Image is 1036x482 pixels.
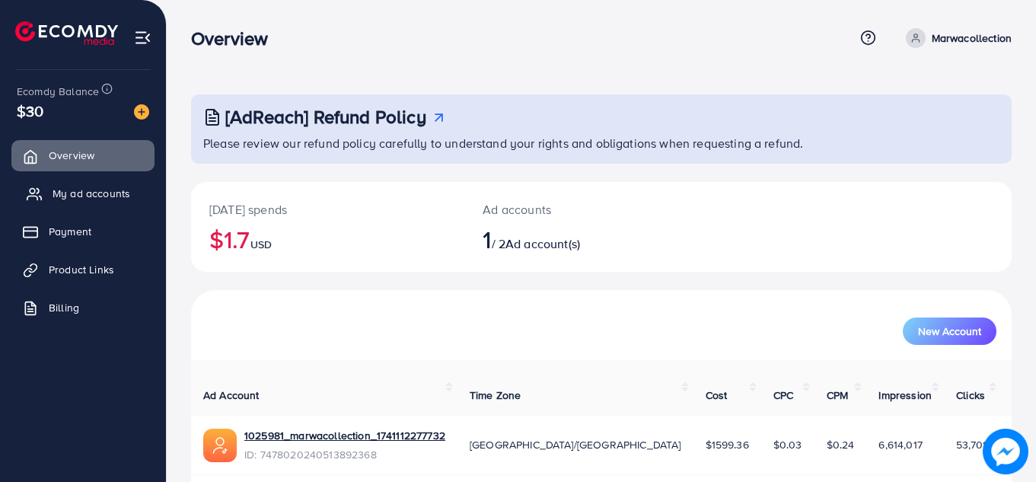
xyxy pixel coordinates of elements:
span: Ad account(s) [505,235,580,252]
span: $0.24 [827,437,855,452]
span: [GEOGRAPHIC_DATA]/[GEOGRAPHIC_DATA] [470,437,681,452]
span: Payment [49,224,91,239]
img: menu [134,29,151,46]
span: CPM [827,388,848,403]
span: Cost [706,388,728,403]
span: New Account [918,326,981,337]
a: Payment [11,216,155,247]
a: Overview [11,140,155,171]
a: My ad accounts [11,178,155,209]
img: logo [15,21,118,45]
p: Ad accounts [483,200,652,219]
span: 1 [483,222,491,257]
span: $30 [17,100,43,122]
h3: [AdReach] Refund Policy [225,106,426,128]
span: CPC [773,388,793,403]
img: image [134,104,149,120]
a: Marwacollection [900,28,1012,48]
span: Time Zone [470,388,521,403]
span: Clicks [956,388,985,403]
p: Please review our refund policy carefully to understand your rights and obligations when requesti... [203,134,1003,152]
span: My ad accounts [53,186,130,201]
span: USD [250,237,272,252]
span: 6,614,017 [878,437,922,452]
span: Ecomdy Balance [17,84,99,99]
span: ID: 7478020240513892368 [244,447,445,462]
span: $1599.36 [706,437,749,452]
span: 53,708 [956,437,989,452]
span: Product Links [49,262,114,277]
span: $0.03 [773,437,802,452]
h3: Overview [191,27,280,49]
span: Ad Account [203,388,260,403]
img: image [983,429,1028,474]
a: Billing [11,292,155,323]
h2: / 2 [483,225,652,254]
p: [DATE] spends [209,200,446,219]
span: Billing [49,300,79,315]
h2: $1.7 [209,225,446,254]
a: Product Links [11,254,155,285]
span: Overview [49,148,94,163]
span: Impression [878,388,932,403]
p: Marwacollection [932,29,1012,47]
img: ic-ads-acc.e4c84228.svg [203,429,237,462]
a: 1025981_marwacollection_1741112277732 [244,428,445,443]
button: New Account [903,318,996,345]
